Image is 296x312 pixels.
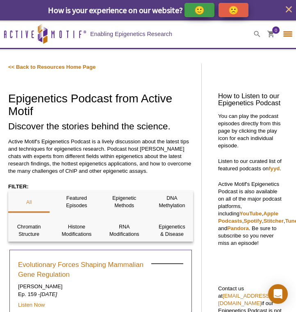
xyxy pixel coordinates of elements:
[8,223,50,238] p: Chromatin Structure
[264,218,284,224] a: Stitcher
[267,31,275,39] a: 0
[269,165,280,172] a: fyyd
[151,223,193,238] p: Epigenetics & Disease
[8,121,193,132] h2: Discover the stories behind the science.
[218,113,284,149] p: You can play the podcast episodes directly from this page by clicking the play icon for each indi...
[104,223,145,238] p: RNA Modifications
[8,64,96,70] a: << Back to Resources Home Page
[284,4,294,14] button: close
[40,291,57,297] em: [DATE]
[48,5,183,15] span: How is your experience on our website?
[218,158,284,172] p: Listen to our curated list of featured podcasts on .
[18,302,45,308] a: Listen Now
[18,260,145,280] a: Evolutionary Forces Shaping Mammalian Gene Regulation
[218,293,271,306] a: [EMAIL_ADDRESS][DOMAIN_NAME]
[218,181,284,247] p: Active Motif's Epigenetics Podcast is also available on all of the major podcast platforms, inclu...
[239,210,262,217] a: YouTube
[218,93,284,107] h3: How to Listen to our Epigenetics Podcast
[268,284,288,304] div: Open Intercom Messenger
[90,30,172,38] h2: Enabling Epigenetics Research
[275,27,277,34] span: 0
[8,138,193,175] p: Active Motif's Epigenetics Podcast is a lively discussion about the latest tips and techniques fo...
[18,283,145,290] p: [PERSON_NAME]
[227,225,249,231] a: Pandora
[18,291,145,298] p: Ep. 159 -
[56,223,97,238] p: Histone Modifications
[56,194,97,209] p: Featured Episodes
[228,5,239,15] p: 🙁
[8,199,50,206] p: All
[244,218,262,224] a: Spotify
[218,210,278,224] a: Apple Podcasts
[8,183,29,190] strong: FILTER:
[151,194,193,209] p: DNA Methylation
[104,194,145,209] p: Epigenetic Methods
[8,93,193,119] h1: Epigenetics Podcast from Active Motif
[194,5,205,15] p: 🙂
